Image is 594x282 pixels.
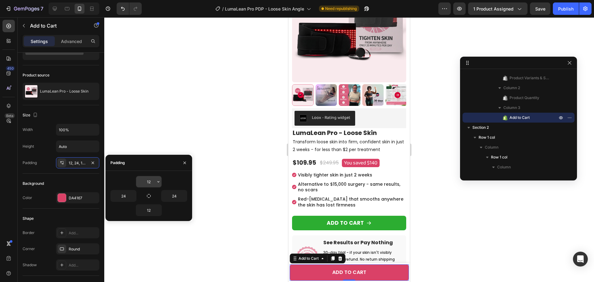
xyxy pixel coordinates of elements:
[69,195,98,201] div: DA4167
[6,66,15,71] div: 450
[23,216,34,221] div: Shape
[497,164,511,170] span: Column
[535,6,545,11] span: Save
[23,111,39,119] div: Size
[23,230,35,236] div: Border
[117,2,142,15] div: Undo/Redo
[510,115,530,121] span: Add to Cart
[23,72,49,78] div: Product source
[25,85,37,98] img: product feature img
[225,6,304,12] span: LumaLean Pro PDP - Loose Skin Angle
[473,6,514,12] span: 1 product assigned
[110,160,125,166] div: Padding
[69,262,98,268] div: Add...
[40,89,88,93] p: LumaLean Pro - Loose Skin
[468,2,527,15] button: 1 product assigned
[510,95,539,101] span: Product Quantity
[485,144,498,150] span: Column
[56,124,99,135] input: Auto
[325,6,357,11] span: Need republishing
[288,17,410,282] iframe: Design area
[23,144,34,149] div: Height
[479,134,495,141] span: Row 1 col
[31,38,48,45] p: Settings
[69,160,87,166] div: 12, 24, 12, 24
[503,105,520,111] span: Column 3
[136,205,161,216] input: Auto
[161,190,187,202] input: Auto
[510,75,551,81] span: Product Variants & Swatches
[23,195,32,201] div: Color
[23,262,37,268] div: Shadow
[503,85,520,91] span: Column 2
[5,113,15,118] div: Beta
[136,176,161,187] input: Auto
[61,38,82,45] p: Advanced
[2,2,46,15] button: 7
[30,22,83,29] p: Add to Cart
[23,181,44,186] div: Background
[56,141,99,152] input: Auto
[530,2,550,15] button: Save
[23,160,37,166] div: Padding
[69,230,98,236] div: Add...
[491,154,507,160] span: Row 1 col
[23,127,33,132] div: Width
[23,246,35,252] div: Corner
[553,2,579,15] button: Publish
[41,5,43,12] p: 7
[222,6,224,12] span: /
[573,252,588,267] div: Open Intercom Messenger
[111,190,136,202] input: Auto
[472,124,489,131] span: Section 2
[69,246,98,252] div: Round
[558,6,574,12] div: Publish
